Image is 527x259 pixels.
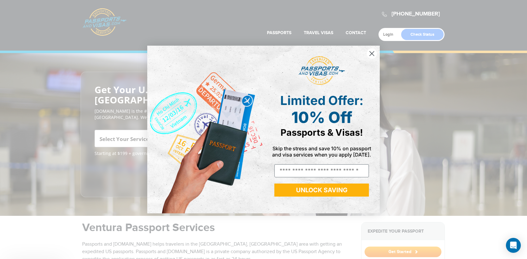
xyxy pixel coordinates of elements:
span: Skip the stress and save 10% on passport and visa services when you apply [DATE]. [272,145,371,158]
button: UNLOCK SAVING [274,184,369,197]
span: Limited Offer: [280,93,363,108]
img: passports and visas [299,56,345,85]
div: Open Intercom Messenger [506,238,521,253]
span: Passports & Visas! [281,127,363,138]
img: de9cda0d-0715-46ca-9a25-073762a91ba7.png [147,46,263,213]
button: Close dialog [366,48,377,59]
span: 10% Off [291,108,352,127]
